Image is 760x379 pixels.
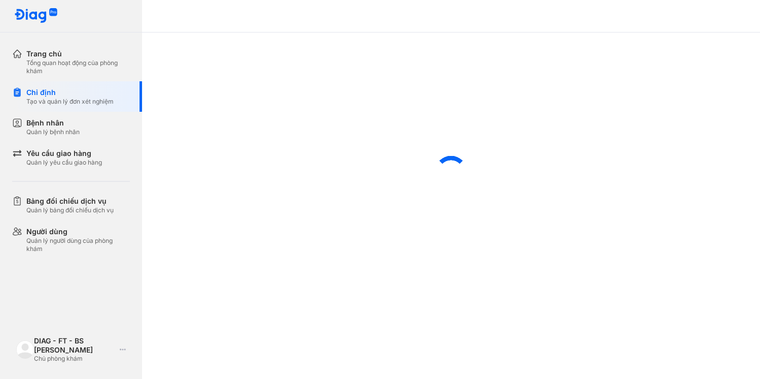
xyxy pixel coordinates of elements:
[26,237,130,253] div: Quản lý người dùng của phòng khám
[26,206,114,214] div: Quản lý bảng đối chiếu dịch vụ
[26,87,114,98] div: Chỉ định
[26,196,114,206] div: Bảng đối chiếu dịch vụ
[26,128,80,136] div: Quản lý bệnh nhân
[26,159,102,167] div: Quản lý yêu cầu giao hàng
[16,340,34,358] img: logo
[26,59,130,75] div: Tổng quan hoạt động của phòng khám
[26,148,102,159] div: Yêu cầu giao hàng
[14,8,58,24] img: logo
[26,98,114,106] div: Tạo và quản lý đơn xét nghiệm
[26,227,130,237] div: Người dùng
[34,336,116,355] div: DIAG - FT - BS [PERSON_NAME]
[34,355,116,363] div: Chủ phòng khám
[26,118,80,128] div: Bệnh nhân
[26,49,130,59] div: Trang chủ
